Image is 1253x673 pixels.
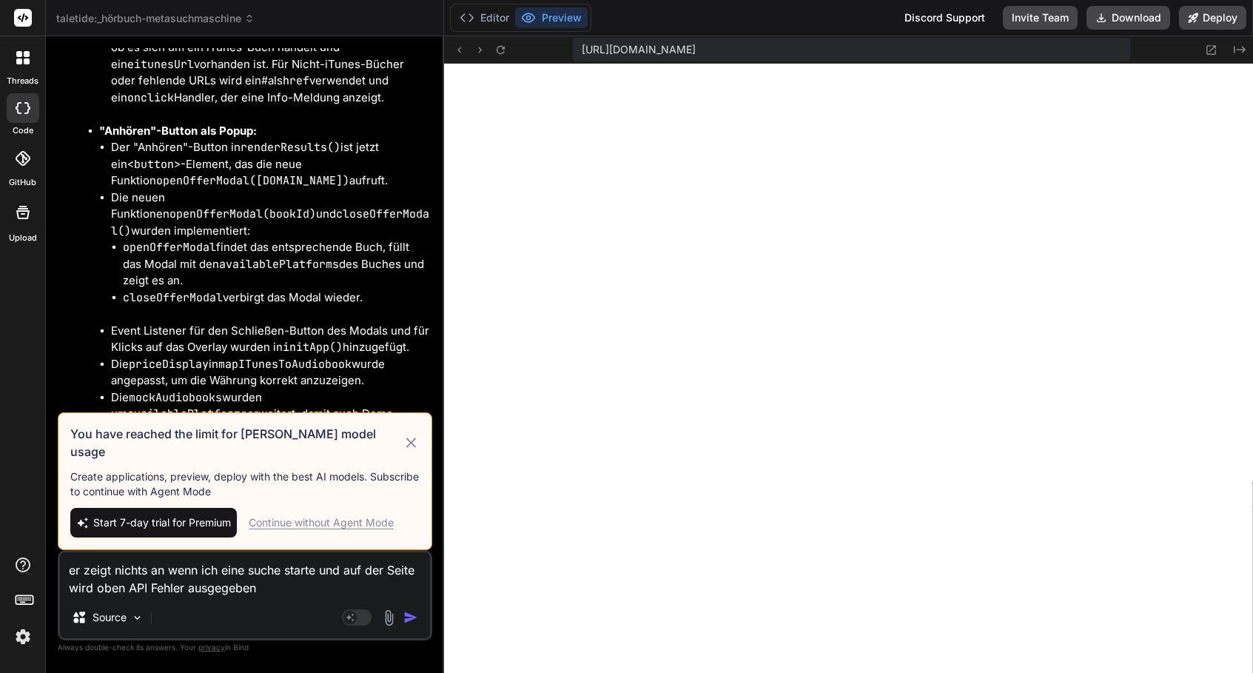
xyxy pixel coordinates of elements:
li: Event Listener für den Schließen-Button des Modals und für Klicks auf das Overlay wurden in hinzu... [111,323,429,356]
code: <button> [127,157,181,172]
code: closeOfferModal() [111,207,429,238]
label: threads [7,75,38,87]
code: href [283,73,309,88]
span: Start 7-day trial for Premium [93,515,231,530]
code: itunesUrl [134,57,194,72]
code: openOfferModal([DOMAIN_NAME]) [156,173,349,188]
img: icon [403,610,418,625]
code: availablePlatforms [219,257,339,272]
code: openOfferModal [123,240,216,255]
code: openOfferModal(bookId) [169,207,316,221]
label: code [13,124,33,137]
li: Der "Anhören"-Button in ist jetzt ein -Element, das die neue Funktion aufruft. [111,139,429,190]
p: Always double-check its answers. Your in Bind [58,640,432,654]
code: mapITunesToAudiobook [218,357,352,372]
code: onclick [127,90,174,105]
img: Pick Models [131,612,144,624]
button: Download [1086,6,1170,30]
code: initApp() [283,340,343,355]
label: GitHub [9,176,36,189]
p: Source [93,610,127,625]
button: Editor [454,7,515,28]
code: closeOfferModal [123,290,223,305]
code: renderResults() [241,140,340,155]
li: Die wurden um erweitert, damit auch Demo-Bücher im Modal angezeigt werden können. [111,389,429,440]
li: verbirgt das Modal wieder. [123,289,429,307]
div: Discord Support [896,6,994,30]
li: Die neuen Funktionen und wurden implementiert: [111,190,429,323]
p: Create applications, preview, deploy with the best AI models. Subscribe to continue with Agent Mode [70,469,420,499]
code: availablePlatforms [127,406,247,421]
img: attachment [380,609,397,626]
strong: "Anhören"-Button als Popup: [99,124,257,138]
button: Preview [515,7,588,28]
li: Die in wurde angepasst, um die Währung korrekt anzuzeigen. [111,356,429,389]
li: findet das entsprechende Buch, füllt das Modal mit den des Buches und zeigt es an. [123,239,429,289]
h3: You have reached the limit for [PERSON_NAME] model usage [70,425,403,461]
iframe: Preview [444,64,1253,673]
code: mockAudiobooks [129,390,222,405]
span: [URL][DOMAIN_NAME] [582,42,696,57]
button: Invite Team [1003,6,1078,30]
div: Continue without Agent Mode [249,515,394,530]
button: Deploy [1179,6,1246,30]
button: Start 7-day trial for Premium [70,508,237,538]
textarea: er zeigt nichts an wenn ich eine suche starte und auf der Seite wird oben API Fehler ausgegeben [60,552,430,597]
span: taletide:_hörbuch-metasuchmaschine [56,11,255,26]
code: # [261,73,268,88]
span: privacy [198,643,225,652]
code: priceDisplay [129,357,209,372]
img: settings [10,624,36,649]
label: Upload [9,232,37,244]
li: Dieses -Tag erhält , und basierend darauf, ob es sich um ein iTunes-Buch handelt und eine vorhand... [111,23,429,107]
